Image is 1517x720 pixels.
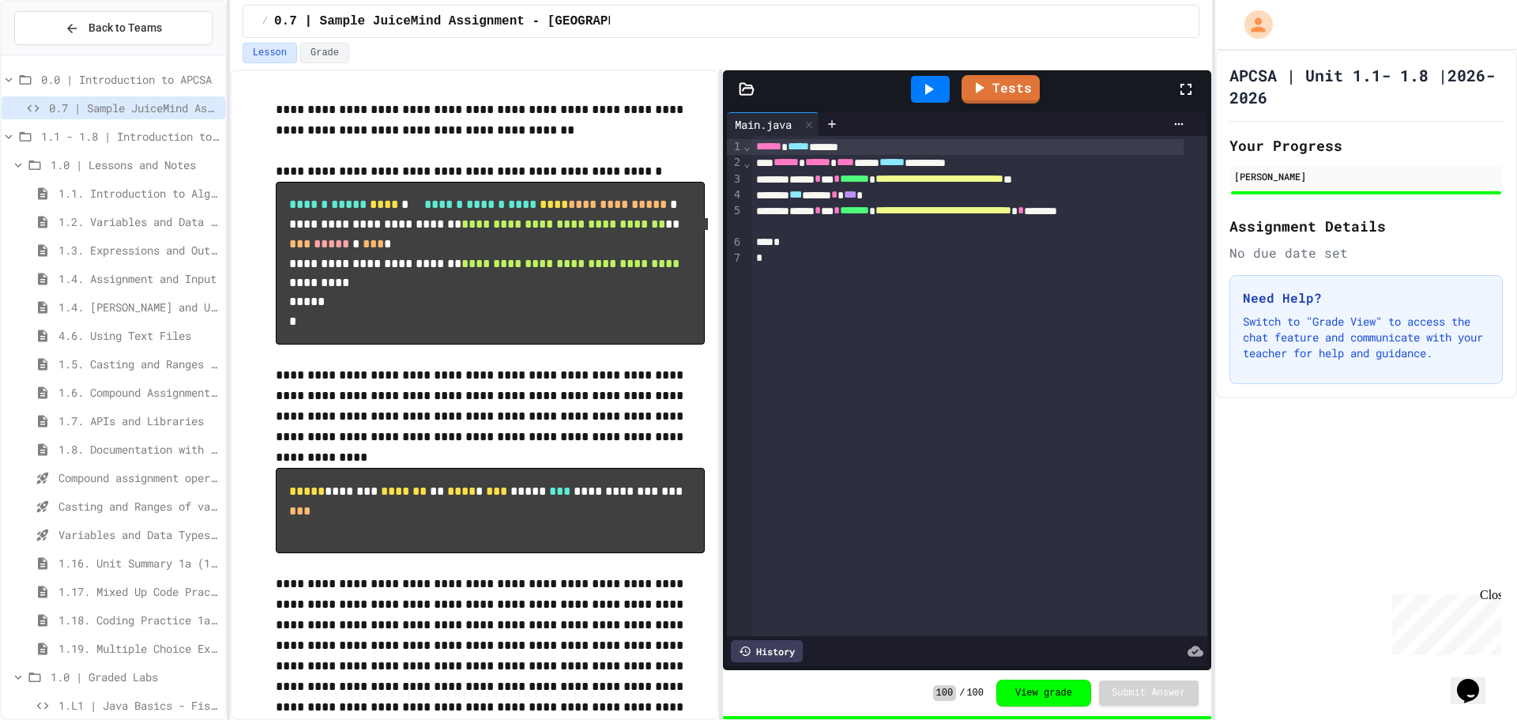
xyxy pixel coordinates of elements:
[58,185,219,202] span: 1.1. Introduction to Algorithms, Programming, and Compilers
[727,116,800,133] div: Main.java
[88,20,162,36] span: Back to Teams
[58,213,219,230] span: 1.2. Variables and Data Types
[58,697,219,714] span: 1.L1 | Java Basics - Fish Lab
[1229,243,1503,262] div: No due date set
[58,640,219,657] span: 1.19. Multiple Choice Exercises for Unit 1a (1.1-1.6)
[743,156,751,169] span: Fold line
[41,71,219,88] span: 0.0 | Introduction to APCSA
[58,270,219,287] span: 1.4. Assignment and Input
[1243,288,1489,307] h3: Need Help?
[58,299,219,315] span: 1.4. [PERSON_NAME] and User Input
[49,100,219,116] span: 0.7 | Sample JuiceMind Assignment - [GEOGRAPHIC_DATA]
[58,356,219,372] span: 1.5. Casting and Ranges of Values
[1386,588,1501,655] iframe: chat widget
[58,612,219,628] span: 1.18. Coding Practice 1a (1.1-1.6)
[962,75,1040,104] a: Tests
[966,687,984,699] span: 100
[58,242,219,258] span: 1.3. Expressions and Output [New]
[727,235,743,251] div: 6
[274,12,676,31] span: 0.7 | Sample JuiceMind Assignment - [GEOGRAPHIC_DATA]
[58,498,219,515] span: Casting and Ranges of variables - Quiz
[1243,314,1489,361] p: Switch to "Grade View" to access the chat feature and communicate with your teacher for help and ...
[51,156,219,173] span: 1.0 | Lessons and Notes
[727,251,743,266] div: 7
[1112,687,1186,699] span: Submit Answer
[727,112,819,136] div: Main.java
[959,687,965,699] span: /
[14,11,213,45] button: Back to Teams
[58,526,219,543] span: Variables and Data Types - Quiz
[41,128,219,145] span: 1.1 - 1.8 | Introduction to Java
[51,669,219,685] span: 1.0 | Graded Labs
[727,155,743,171] div: 2
[58,384,219,401] span: 1.6. Compound Assignment Operators
[6,6,109,100] div: Chat with us now!Close
[1228,6,1277,43] div: My Account
[1229,215,1503,237] h2: Assignment Details
[727,139,743,155] div: 1
[1099,680,1199,706] button: Submit Answer
[1451,657,1501,704] iframe: chat widget
[58,469,219,486] span: Compound assignment operators - Quiz
[727,172,743,187] div: 3
[58,413,219,429] span: 1.7. APIs and Libraries
[1234,169,1498,183] div: [PERSON_NAME]
[727,203,743,235] div: 5
[243,43,297,63] button: Lesson
[933,685,957,701] span: 100
[727,187,743,203] div: 4
[300,43,349,63] button: Grade
[743,140,751,153] span: Fold line
[262,15,268,28] span: /
[1229,64,1503,108] h1: APCSA | Unit 1.1- 1.8 |2026-2026
[996,680,1091,707] button: View grade
[58,555,219,571] span: 1.16. Unit Summary 1a (1.1-1.6)
[58,441,219,458] span: 1.8. Documentation with Comments and Preconditions
[731,640,803,662] div: History
[58,583,219,600] span: 1.17. Mixed Up Code Practice 1.1-1.6
[58,327,219,344] span: 4.6. Using Text Files
[1229,134,1503,156] h2: Your Progress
